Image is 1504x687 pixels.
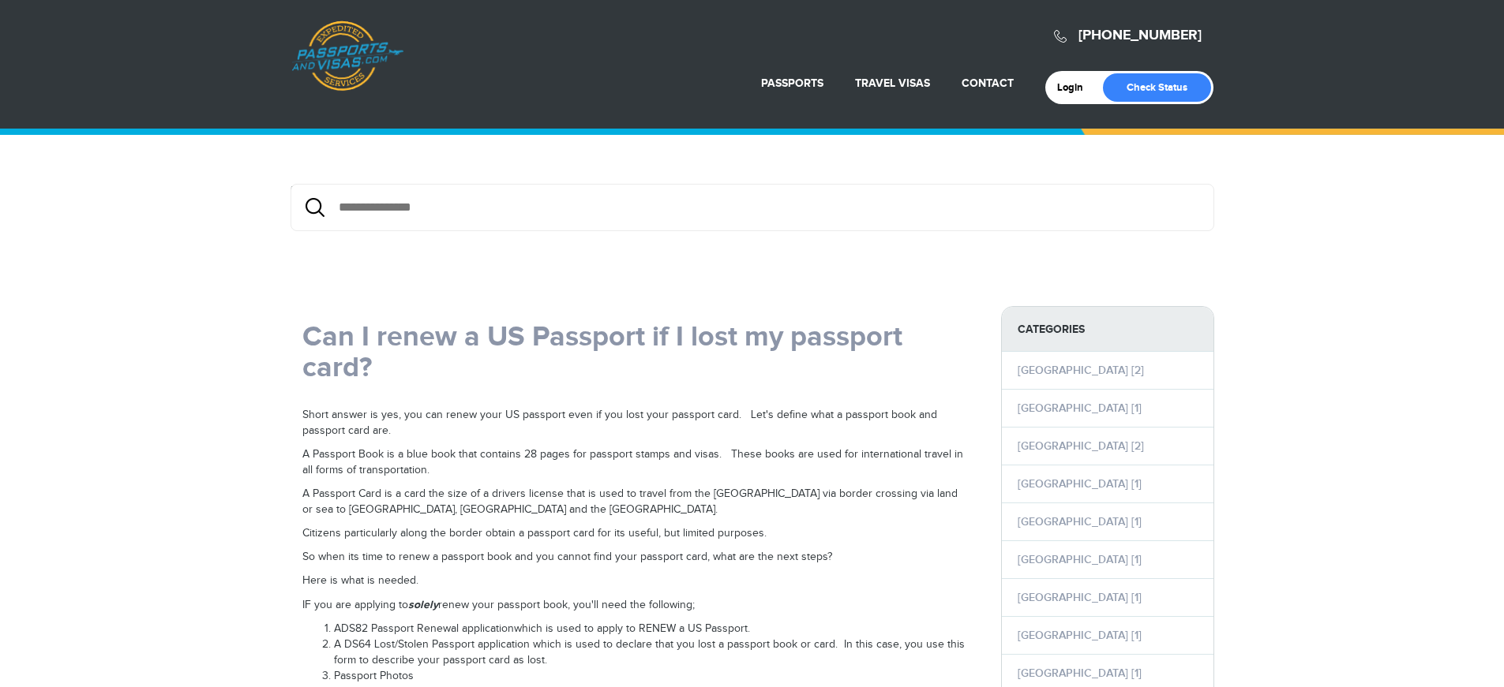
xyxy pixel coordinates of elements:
a: Passports & [DOMAIN_NAME] [291,21,403,91]
a: [GEOGRAPHIC_DATA] [1] [1018,401,1142,415]
a: Contact [962,77,1014,90]
li: A which is used to apply to RENEW a US Passport. [334,622,966,637]
a: [PHONE_NUMBER] [1078,27,1202,44]
div: {/exp:low_search:form} [291,184,1214,231]
a: [GEOGRAPHIC_DATA] [1] [1018,477,1142,491]
a: Passports [761,77,823,90]
a: [GEOGRAPHIC_DATA] [1] [1018,666,1142,680]
a: [GEOGRAPHIC_DATA] [1] [1018,591,1142,604]
a: Check Status [1103,73,1211,102]
a: Travel Visas [855,77,930,90]
li: Passport Photos [334,669,966,685]
a: DS82 Passport Renewal application [341,622,514,635]
p: A Passport Book is a blue book that contains 28 pages for passport stamps and visas. These books ... [302,447,966,479]
a: [GEOGRAPHIC_DATA] [1] [1018,553,1142,566]
a: Login [1057,81,1094,94]
strong: Categories [1002,307,1213,352]
a: [GEOGRAPHIC_DATA] [1] [1018,515,1142,528]
li: A DS64 Lost/Stolen Passport application which is used to declare that you lost a passport book or... [334,637,966,669]
p: So when its time to renew a passport book and you cannot find your passport card, what are the ne... [302,550,966,566]
a: [GEOGRAPHIC_DATA] [2] [1018,439,1144,453]
p: Short answer is yes, you can renew your US passport even if you lost your passport card. Let's de... [302,408,966,439]
p: Citizens particularly along the border obtain a passport card for its useful, but limited purposes. [302,526,966,542]
p: A Passport Card is a card the size of a drivers license that is used to travel from the [GEOGRAPH... [302,487,966,518]
p: Here is what is needed. [302,573,966,589]
a: [GEOGRAPHIC_DATA] [1] [1018,629,1142,642]
h1: Can I renew a US Passport if I lost my passport card? [302,322,966,384]
p: IF you are applying to renew your passport book, you'll need the following; [302,597,966,614]
a: [GEOGRAPHIC_DATA] [2] [1018,364,1144,377]
strong: solely [408,598,438,611]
